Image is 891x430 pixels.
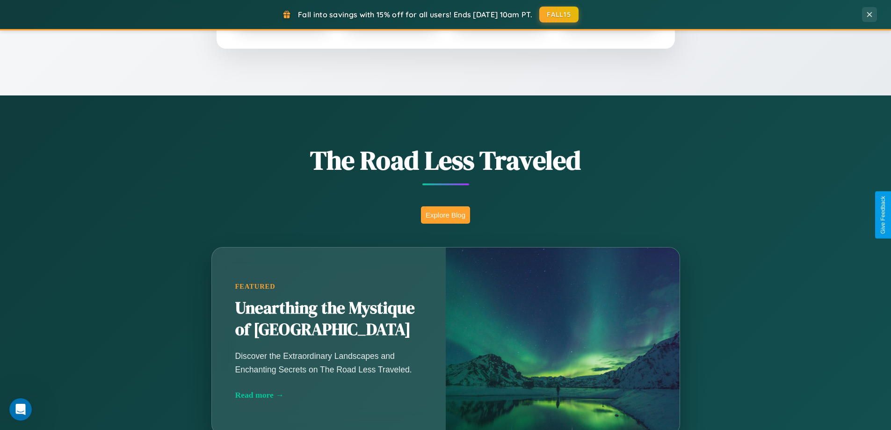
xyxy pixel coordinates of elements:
div: Featured [235,283,422,291]
iframe: Intercom live chat [9,398,32,421]
button: Explore Blog [421,206,470,224]
button: FALL15 [539,7,579,22]
span: Fall into savings with 15% off for all users! Ends [DATE] 10am PT. [298,10,532,19]
p: Discover the Extraordinary Landscapes and Enchanting Secrets on The Road Less Traveled. [235,350,422,376]
div: Read more → [235,390,422,400]
div: Give Feedback [880,196,886,234]
h1: The Road Less Traveled [165,142,726,178]
h2: Unearthing the Mystique of [GEOGRAPHIC_DATA] [235,298,422,341]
